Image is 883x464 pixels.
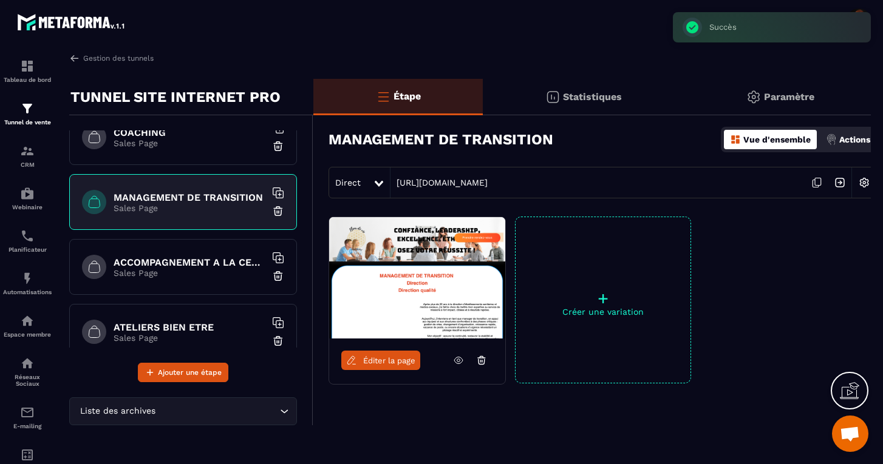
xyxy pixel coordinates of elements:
[3,177,52,220] a: automationsautomationsWebinaire
[114,192,265,203] h6: MANAGEMENT DE TRANSITION
[114,321,265,333] h6: ATELIERS BIEN ETRE
[114,333,265,343] p: Sales Page
[114,127,265,138] h6: COACHING
[853,171,876,194] img: setting-w.858f3a88.svg
[272,140,284,152] img: trash
[3,92,52,135] a: formationformationTunnel de vente
[730,134,741,145] img: dashboard-orange.40269519.svg
[3,331,52,338] p: Espace membre
[3,220,52,262] a: schedulerschedulerPlanificateur
[3,161,52,168] p: CRM
[20,356,35,371] img: social-network
[77,405,158,418] span: Liste des archives
[3,76,52,83] p: Tableau de bord
[3,204,52,210] p: Webinaire
[272,205,284,217] img: trash
[114,268,265,278] p: Sales Page
[376,89,390,104] img: bars-o.4a397970.svg
[114,257,265,268] h6: ACCOMPAGNEMENT A LA CERTIFICATION HAS
[3,135,52,177] a: formationformationCRM
[158,405,277,418] input: Search for option
[70,85,281,109] p: TUNNEL SITE INTERNET PRO
[3,396,52,439] a: emailemailE-mailing
[69,397,297,425] div: Search for option
[20,271,35,286] img: automations
[341,351,420,370] a: Éditer la page
[516,290,690,307] p: +
[3,374,52,387] p: Réseaux Sociaux
[114,203,265,213] p: Sales Page
[394,90,421,102] p: Étape
[20,59,35,73] img: formation
[3,246,52,253] p: Planificateur
[828,171,851,194] img: arrow-next.bcc2205e.svg
[114,138,265,148] p: Sales Page
[563,91,622,103] p: Statistiques
[329,131,553,148] h3: MANAGEMENT DE TRANSITION
[20,448,35,462] img: accountant
[826,134,837,145] img: actions.d6e523a2.png
[839,135,870,144] p: Actions
[746,90,761,104] img: setting-gr.5f69749f.svg
[20,101,35,116] img: formation
[20,229,35,243] img: scheduler
[20,186,35,201] img: automations
[335,178,361,187] span: Direct
[329,217,505,338] img: image
[3,423,52,429] p: E-mailing
[743,135,811,144] p: Vue d'ensemble
[272,335,284,347] img: trash
[69,53,154,64] a: Gestion des tunnels
[3,50,52,92] a: formationformationTableau de bord
[69,53,80,64] img: arrow
[3,289,52,295] p: Automatisations
[390,178,488,187] a: [URL][DOMAIN_NAME]
[363,356,415,365] span: Éditer la page
[545,90,560,104] img: stats.20deebd0.svg
[20,314,35,328] img: automations
[832,415,868,452] a: Ouvrir le chat
[272,270,284,282] img: trash
[3,304,52,347] a: automationsautomationsEspace membre
[138,363,228,382] button: Ajouter une étape
[17,11,126,33] img: logo
[158,366,222,378] span: Ajouter une étape
[20,144,35,158] img: formation
[3,119,52,126] p: Tunnel de vente
[3,347,52,396] a: social-networksocial-networkRéseaux Sociaux
[20,405,35,420] img: email
[3,262,52,304] a: automationsautomationsAutomatisations
[764,91,814,103] p: Paramètre
[516,307,690,317] p: Créer une variation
